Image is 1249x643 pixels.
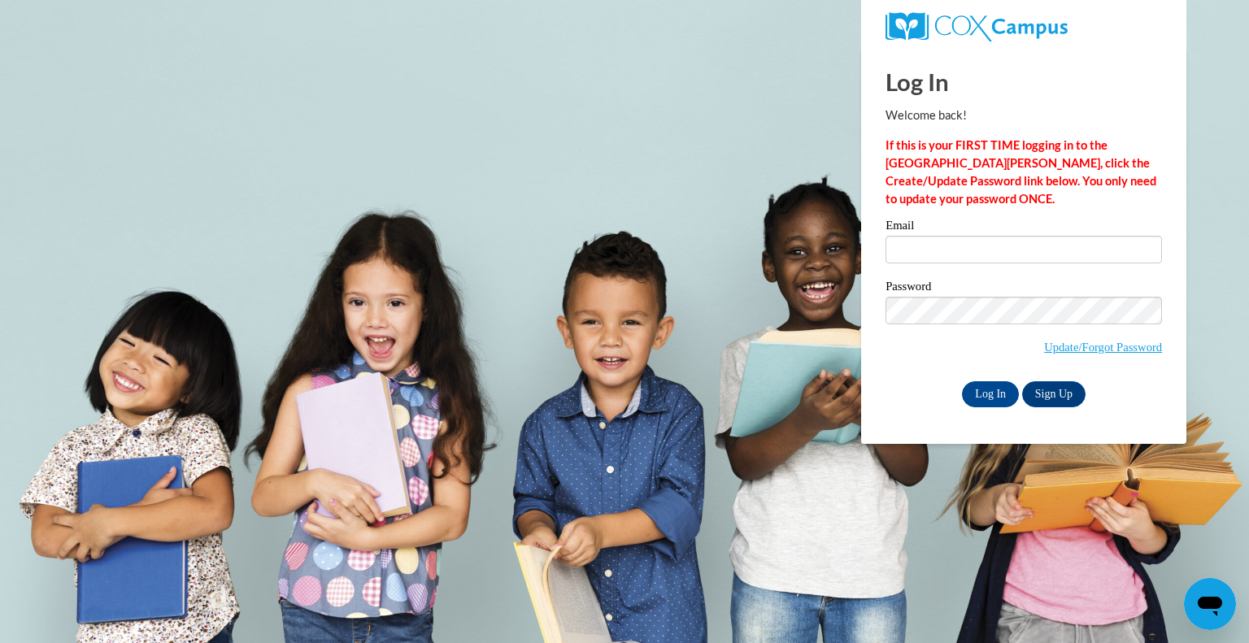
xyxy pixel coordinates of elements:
[886,138,1156,206] strong: If this is your FIRST TIME logging in to the [GEOGRAPHIC_DATA][PERSON_NAME], click the Create/Upd...
[886,12,1068,41] img: COX Campus
[1184,578,1236,630] iframe: Button to launch messaging window
[1022,381,1086,407] a: Sign Up
[886,280,1162,297] label: Password
[886,65,1162,98] h1: Log In
[886,219,1162,236] label: Email
[886,106,1162,124] p: Welcome back!
[962,381,1019,407] input: Log In
[886,12,1162,41] a: COX Campus
[1044,341,1162,354] a: Update/Forgot Password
